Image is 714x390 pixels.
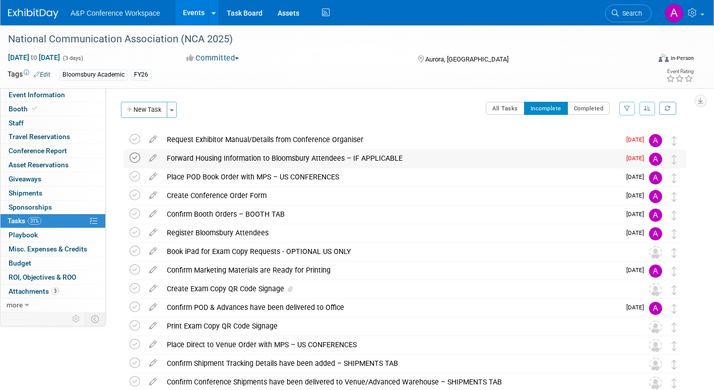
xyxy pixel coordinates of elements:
[672,285,677,295] i: Move task
[672,248,677,257] i: Move task
[144,154,162,163] a: edit
[672,155,677,164] i: Move task
[670,54,694,62] div: In-Person
[649,171,662,184] img: Amanda Oney
[1,228,105,242] a: Playbook
[29,53,39,61] span: to
[144,284,162,293] a: edit
[619,10,642,17] span: Search
[144,303,162,312] a: edit
[144,135,162,144] a: edit
[649,358,662,371] img: Unassigned
[162,317,629,335] div: Print Exam Copy QR Code Signage
[9,175,41,183] span: Giveaways
[672,192,677,202] i: Move task
[672,229,677,239] i: Move task
[62,55,83,61] span: (3 days)
[626,229,649,236] span: [DATE]
[592,52,694,68] div: Event Format
[131,70,151,80] div: FY26
[162,280,629,297] div: Create Exam Copy QR Code Signage
[8,217,41,225] span: Tasks
[9,287,59,295] span: Attachments
[71,9,160,17] span: A&P Conference Workspace
[7,301,23,309] span: more
[666,69,693,74] div: Event Rating
[486,102,525,115] button: All Tasks
[9,119,24,127] span: Staff
[649,209,662,222] img: Amanda Oney
[524,102,568,115] button: Incomplete
[144,321,162,331] a: edit
[672,211,677,220] i: Move task
[1,201,105,214] a: Sponsorships
[649,339,662,352] img: Unassigned
[59,70,127,80] div: Bloomsbury Academic
[162,206,620,223] div: Confirm Booth Orders – BOOTH TAB
[162,299,620,316] div: Confirm POD & Advances have been delivered to Office
[1,102,105,116] a: Booth
[1,130,105,144] a: Travel Reservations
[659,102,676,115] a: Refresh
[1,88,105,102] a: Event Information
[144,191,162,200] a: edit
[1,271,105,284] a: ROI, Objectives & ROO
[626,192,649,199] span: [DATE]
[9,231,38,239] span: Playbook
[9,189,42,197] span: Shipments
[144,377,162,386] a: edit
[9,105,39,113] span: Booth
[1,298,105,312] a: more
[1,214,105,228] a: Tasks31%
[162,336,629,353] div: Place Direct to Venue Order with MPS – US CONFERENCES
[1,172,105,186] a: Giveaways
[183,53,243,63] button: Committed
[1,242,105,256] a: Misc. Expenses & Credits
[626,304,649,311] span: [DATE]
[1,116,105,130] a: Staff
[32,106,37,111] i: Booth reservation complete
[649,283,662,296] img: Unassigned
[649,227,662,240] img: Amanda Oney
[8,69,50,81] td: Tags
[162,262,620,279] div: Confirm Marketing Materials are Ready for Printing
[672,136,677,146] i: Move task
[1,158,105,172] a: Asset Reservations
[665,4,684,23] img: Amanda Oney
[144,228,162,237] a: edit
[1,285,105,298] a: Attachments3
[649,246,662,259] img: Unassigned
[649,302,662,315] img: Amanda Oney
[1,186,105,200] a: Shipments
[85,312,106,326] td: Toggle Event Tabs
[649,265,662,278] img: Ami Reitmeier
[9,259,31,267] span: Budget
[672,304,677,313] i: Move task
[672,360,677,369] i: Move task
[9,161,69,169] span: Asset Reservations
[162,168,620,185] div: Place POD Book Order with MPS – US CONFERENCES
[162,150,620,167] div: Forward Housing Information to Bloomsbury Attendees – IF APPLICABLE
[659,54,669,62] img: Format-Inperson.png
[144,172,162,181] a: edit
[649,190,662,203] img: Amanda Oney
[144,359,162,368] a: edit
[144,266,162,275] a: edit
[8,9,58,19] img: ExhibitDay
[567,102,610,115] button: Completed
[34,71,50,78] a: Edit
[672,341,677,351] i: Move task
[68,312,85,326] td: Personalize Event Tab Strip
[9,91,65,99] span: Event Information
[162,355,629,372] div: Confirm Shipment Tracking Details have been added – SHIPMENTS TAB
[144,210,162,219] a: edit
[672,173,677,183] i: Move task
[8,53,60,62] span: [DATE] [DATE]
[9,273,76,281] span: ROI, Objectives & ROO
[9,133,70,141] span: Travel Reservations
[626,155,649,162] span: [DATE]
[626,136,649,143] span: [DATE]
[626,267,649,274] span: [DATE]
[672,378,677,388] i: Move task
[626,173,649,180] span: [DATE]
